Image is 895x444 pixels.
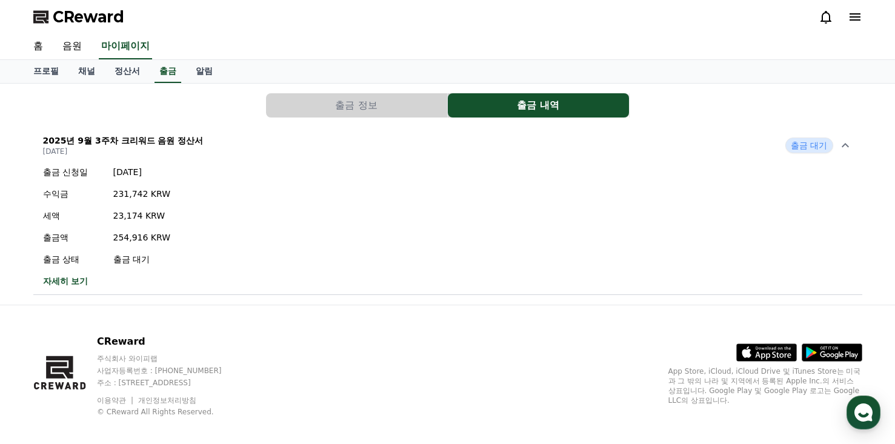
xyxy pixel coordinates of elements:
p: 출금 대기 [113,253,171,265]
a: 채널 [68,60,105,83]
p: 세액 [43,210,104,222]
p: 출금 신청일 [43,166,104,178]
a: 마이페이지 [99,34,152,59]
p: 주식회사 와이피랩 [97,354,245,363]
a: 음원 [53,34,91,59]
p: 출금 상태 [43,253,104,265]
span: 대화 [111,362,125,372]
p: App Store, iCloud, iCloud Drive 및 iTunes Store는 미국과 그 밖의 나라 및 지역에서 등록된 Apple Inc.의 서비스 상표입니다. Goo... [668,366,862,405]
p: 23,174 KRW [113,210,171,222]
p: 수익금 [43,188,104,200]
p: [DATE] [43,147,204,156]
a: CReward [33,7,124,27]
span: 홈 [38,362,45,371]
a: 홈 [4,343,80,374]
button: 출금 내역 [448,93,629,118]
p: © CReward All Rights Reserved. [97,407,245,417]
span: 출금 대기 [785,138,833,153]
a: 이용약관 [97,396,135,405]
a: 설정 [156,343,233,374]
a: 알림 [186,60,222,83]
a: 프로필 [24,60,68,83]
p: 사업자등록번호 : [PHONE_NUMBER] [97,366,245,376]
p: 주소 : [STREET_ADDRESS] [97,378,245,388]
button: 2025년 9월 3주차 크리워드 음원 정산서 [DATE] 출금 대기 출금 신청일 [DATE] 수익금 231,742 KRW 세액 23,174 KRW 출금액 254,916 KRW... [33,127,862,295]
span: CReward [53,7,124,27]
a: 정산서 [105,60,150,83]
button: 출금 정보 [266,93,447,118]
p: 2025년 9월 3주차 크리워드 음원 정산서 [43,134,204,147]
a: 출금 [155,60,181,83]
a: 홈 [24,34,53,59]
a: 자세히 보기 [43,275,171,287]
p: 231,742 KRW [113,188,171,200]
a: 대화 [80,343,156,374]
p: 출금액 [43,231,104,244]
p: [DATE] [113,166,171,178]
p: 254,916 KRW [113,231,171,244]
a: 출금 정보 [266,93,448,118]
a: 개인정보처리방침 [138,396,196,405]
p: CReward [97,334,245,349]
span: 설정 [187,362,202,371]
